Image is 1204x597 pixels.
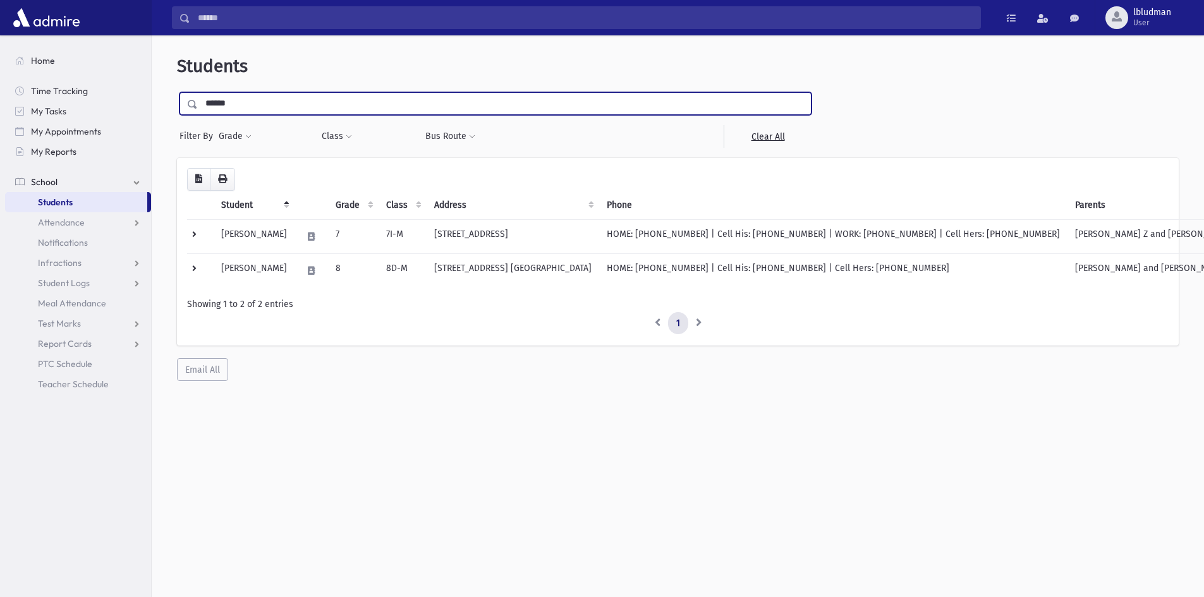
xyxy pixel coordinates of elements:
a: Attendance [5,212,151,232]
a: School [5,172,151,192]
span: Report Cards [38,338,92,349]
span: Time Tracking [31,85,88,97]
span: Home [31,55,55,66]
span: My Reports [31,146,76,157]
span: lbludman [1133,8,1171,18]
td: HOME: [PHONE_NUMBER] | Cell His: [PHONE_NUMBER] | Cell Hers: [PHONE_NUMBER] [599,253,1067,287]
td: 7 [328,219,379,253]
a: Clear All [724,125,812,148]
a: 1 [668,312,688,335]
td: 7I-M [379,219,427,253]
th: Student: activate to sort column descending [214,191,295,220]
span: Infractions [38,257,82,268]
a: Infractions [5,253,151,273]
td: HOME: [PHONE_NUMBER] | Cell His: [PHONE_NUMBER] | WORK: [PHONE_NUMBER] | Cell Hers: [PHONE_NUMBER] [599,219,1067,253]
a: Students [5,192,147,212]
input: Search [190,6,980,29]
td: [STREET_ADDRESS] [427,219,599,253]
button: Class [321,125,353,148]
th: Grade: activate to sort column ascending [328,191,379,220]
span: PTC Schedule [38,358,92,370]
span: User [1133,18,1171,28]
a: Test Marks [5,313,151,334]
span: Student Logs [38,277,90,289]
td: 8 [328,253,379,287]
a: PTC Schedule [5,354,151,374]
th: Class: activate to sort column ascending [379,191,427,220]
span: School [31,176,58,188]
span: My Appointments [31,126,101,137]
a: Meal Attendance [5,293,151,313]
div: Showing 1 to 2 of 2 entries [187,298,1169,311]
td: [PERSON_NAME] [214,253,295,287]
th: Phone [599,191,1067,220]
a: Home [5,51,151,71]
button: Email All [177,358,228,381]
span: Meal Attendance [38,298,106,309]
a: Time Tracking [5,81,151,101]
span: Notifications [38,237,88,248]
span: Filter By [179,130,218,143]
button: Bus Route [425,125,476,148]
span: My Tasks [31,106,66,117]
span: Test Marks [38,318,81,329]
button: CSV [187,168,210,191]
td: [PERSON_NAME] [214,219,295,253]
span: Students [38,196,73,208]
td: [STREET_ADDRESS] [GEOGRAPHIC_DATA] [427,253,599,287]
th: Address: activate to sort column ascending [427,191,599,220]
span: Attendance [38,217,85,228]
a: Teacher Schedule [5,374,151,394]
span: Teacher Schedule [38,378,109,390]
a: Notifications [5,232,151,253]
a: My Tasks [5,101,151,121]
button: Print [210,168,235,191]
a: My Appointments [5,121,151,142]
a: Report Cards [5,334,151,354]
img: AdmirePro [10,5,83,30]
a: My Reports [5,142,151,162]
td: 8D-M [379,253,427,287]
button: Grade [218,125,252,148]
a: Student Logs [5,273,151,293]
span: Students [177,56,248,76]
